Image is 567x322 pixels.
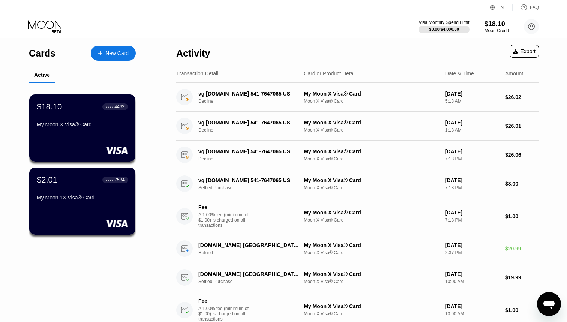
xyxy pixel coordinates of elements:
div: Decline [198,156,308,162]
div: vg [DOMAIN_NAME] 541-7647065 USSettled PurchaseMy Moon X Visa® CardMoon X Visa® Card[DATE]7:18 PM... [176,169,539,198]
div: $18.10Moon Credit [484,20,509,33]
div: $2.01● ● ● ●7584My Moon 1X Visa® Card [29,168,135,235]
div: $1.00 [505,213,539,219]
div: My Moon X Visa® Card [304,242,439,248]
div: $26.06 [505,152,539,158]
div: Moon X Visa® Card [304,156,439,162]
div: 10:00 AM [445,279,499,284]
div: $1.00 [505,307,539,313]
div: Active [34,72,50,78]
div: My Moon 1X Visa® Card [37,195,128,201]
div: Decline [198,127,308,133]
div: My Moon X Visa® Card [304,303,439,309]
div: Moon X Visa® Card [304,217,439,223]
div: [DATE] [445,271,499,277]
div: $26.02 [505,94,539,100]
div: vg [DOMAIN_NAME] 541-7647065 US [198,120,300,126]
div: [DATE] [445,242,499,248]
div: My Moon X Visa® Card [304,271,439,277]
div: vg [DOMAIN_NAME] 541-7647065 US [198,91,300,97]
div: Activity [176,48,210,59]
div: 10:00 AM [445,311,499,316]
div: [DATE] [445,91,499,97]
div: Settled Purchase [198,185,308,190]
div: [DOMAIN_NAME] [GEOGRAPHIC_DATA] HKSettled PurchaseMy Moon X Visa® CardMoon X Visa® Card[DATE]10:0... [176,263,539,292]
div: 5:18 AM [445,99,499,104]
div: My Moon X Visa® Card [304,91,439,97]
div: Moon X Visa® Card [304,127,439,133]
div: $19.99 [505,274,539,280]
div: [DATE] [445,210,499,216]
div: vg [DOMAIN_NAME] 541-7647065 US [198,177,300,183]
div: Refund [198,250,308,255]
iframe: Button to launch messaging window [537,292,561,316]
div: 4462 [114,104,124,109]
div: FAQ [530,5,539,10]
div: [DATE] [445,303,499,309]
div: EN [490,4,513,11]
div: 7:18 PM [445,156,499,162]
div: [DOMAIN_NAME] [GEOGRAPHIC_DATA] HKRefundMy Moon X Visa® CardMoon X Visa® Card[DATE]2:37 PM$20.99 [176,234,539,263]
div: $20.99 [505,246,539,252]
div: 2:37 PM [445,250,499,255]
div: Moon X Visa® Card [304,279,439,284]
div: ● ● ● ● [106,179,113,181]
div: vg [DOMAIN_NAME] 541-7647065 US [198,148,300,154]
div: [DOMAIN_NAME] [GEOGRAPHIC_DATA] HK [198,271,300,277]
div: 7:18 PM [445,185,499,190]
div: My Moon X Visa® Card [304,148,439,154]
div: $18.10 [37,102,62,112]
div: $8.00 [505,181,539,187]
div: vg [DOMAIN_NAME] 541-7647065 USDeclineMy Moon X Visa® CardMoon X Visa® Card[DATE]1:18 AM$26.01 [176,112,539,141]
div: A 1.00% fee (minimum of $1.00) is charged on all transactions [198,306,255,322]
div: My Moon X Visa® Card [37,121,128,127]
div: Moon X Visa® Card [304,311,439,316]
div: New Card [105,50,129,57]
div: My Moon X Visa® Card [304,177,439,183]
div: 7584 [114,177,124,183]
div: Moon Credit [484,28,509,33]
div: FAQ [513,4,539,11]
div: Transaction Detail [176,70,218,76]
div: Export [513,48,535,54]
div: Fee [198,298,251,304]
div: Moon X Visa® Card [304,250,439,255]
div: $18.10● ● ● ●4462My Moon X Visa® Card [29,94,135,162]
div: $26.01 [505,123,539,129]
div: A 1.00% fee (minimum of $1.00) is charged on all transactions [198,212,255,228]
div: Export [510,45,539,58]
div: [DOMAIN_NAME] [GEOGRAPHIC_DATA] HK [198,242,300,248]
div: New Card [91,46,136,61]
div: FeeA 1.00% fee (minimum of $1.00) is charged on all transactionsMy Moon X Visa® CardMoon X Visa® ... [176,198,539,234]
div: Visa Monthly Spend Limit [418,20,469,25]
div: 1:18 AM [445,127,499,133]
div: vg [DOMAIN_NAME] 541-7647065 USDeclineMy Moon X Visa® CardMoon X Visa® Card[DATE]5:18 AM$26.02 [176,83,539,112]
div: Cards [29,48,55,59]
div: Visa Monthly Spend Limit$0.00/$4,000.00 [418,20,469,33]
div: [DATE] [445,148,499,154]
div: vg [DOMAIN_NAME] 541-7647065 USDeclineMy Moon X Visa® CardMoon X Visa® Card[DATE]7:18 PM$26.06 [176,141,539,169]
div: ● ● ● ● [106,106,113,108]
div: My Moon X Visa® Card [304,210,439,216]
div: Moon X Visa® Card [304,185,439,190]
div: Decline [198,99,308,104]
div: $18.10 [484,20,509,28]
div: Amount [505,70,523,76]
div: [DATE] [445,120,499,126]
div: $0.00 / $4,000.00 [429,27,459,31]
div: 7:18 PM [445,217,499,223]
div: Card or Product Detail [304,70,356,76]
div: EN [498,5,504,10]
div: Fee [198,204,251,210]
div: My Moon X Visa® Card [304,120,439,126]
div: Date & Time [445,70,474,76]
div: [DATE] [445,177,499,183]
div: Settled Purchase [198,279,308,284]
div: $2.01 [37,175,57,185]
div: Moon X Visa® Card [304,99,439,104]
